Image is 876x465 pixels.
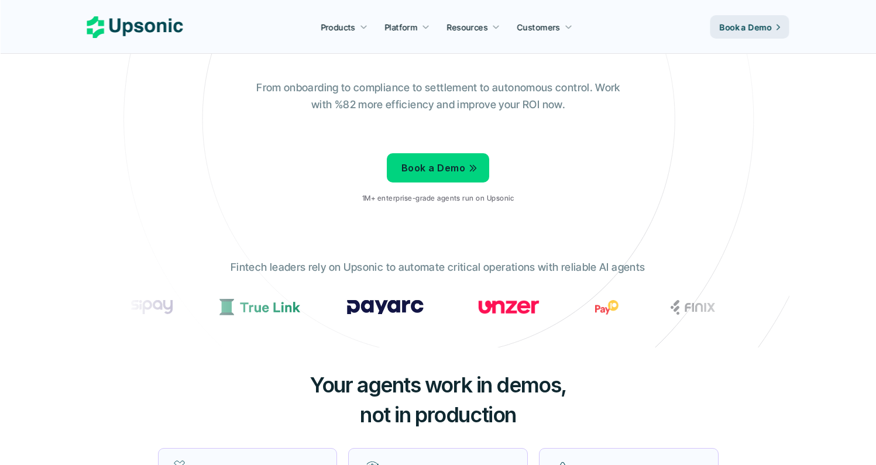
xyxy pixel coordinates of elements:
p: From onboarding to compliance to settlement to autonomous control. Work with %82 more efficiency ... [248,80,628,113]
a: Products [314,16,375,37]
p: Fintech leaders rely on Upsonic to automate critical operations with reliable AI agents [231,259,645,276]
p: Book a Demo [720,21,772,33]
p: Customers [517,21,561,33]
span: Your agents work in demos, [310,372,566,398]
p: Resources [447,21,488,33]
p: 1M+ enterprise-grade agents run on Upsonic [362,194,514,202]
a: Book a Demo [387,153,489,182]
a: Book a Demo [710,15,789,39]
p: Products [321,21,355,33]
p: Book a Demo [401,160,465,177]
span: not in production [360,402,516,428]
p: Platform [384,21,417,33]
